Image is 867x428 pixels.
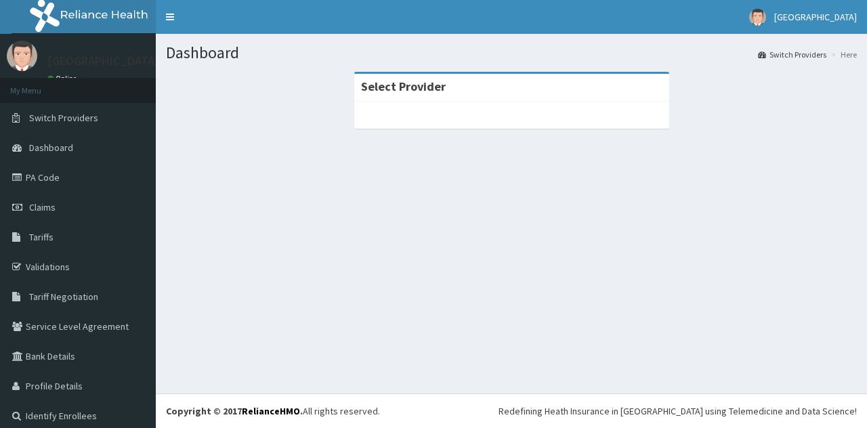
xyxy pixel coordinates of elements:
span: Claims [29,201,56,213]
strong: Select Provider [361,79,446,94]
h1: Dashboard [166,44,857,62]
span: Dashboard [29,142,73,154]
a: Online [47,74,80,83]
a: RelianceHMO [242,405,300,417]
strong: Copyright © 2017 . [166,405,303,417]
img: User Image [749,9,766,26]
li: Here [828,49,857,60]
span: Tariff Negotiation [29,291,98,303]
span: Tariffs [29,231,54,243]
span: Switch Providers [29,112,98,124]
a: Switch Providers [758,49,826,60]
div: Redefining Heath Insurance in [GEOGRAPHIC_DATA] using Telemedicine and Data Science! [499,404,857,418]
span: [GEOGRAPHIC_DATA] [774,11,857,23]
img: User Image [7,41,37,71]
p: [GEOGRAPHIC_DATA] [47,55,159,67]
footer: All rights reserved. [156,393,867,428]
